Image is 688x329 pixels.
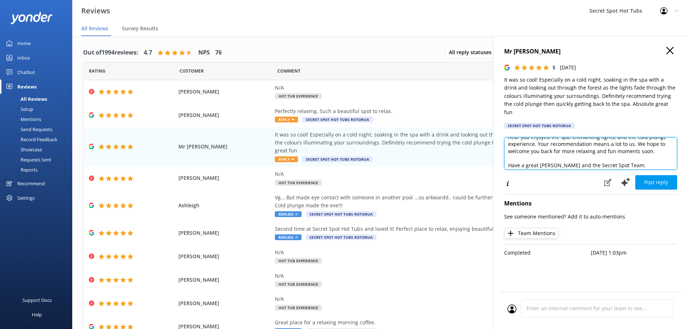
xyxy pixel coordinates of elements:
[275,180,322,186] span: Hot Tub Experience
[4,165,38,175] div: Reports
[635,175,677,190] button: Post reply
[275,107,603,115] div: Perfectly relaxing. Such a beautiful spot to relax.
[32,307,42,322] div: Help
[449,48,496,56] span: All reply statuses
[275,93,322,99] span: Hot Tub Experience
[178,143,272,151] span: Mr [PERSON_NAME]
[4,114,72,124] a: Mentions
[504,123,575,129] div: Secret Spot Hot Tubs Rotorua
[178,202,272,209] span: Ashleigh
[81,25,108,32] span: All Reviews
[178,276,272,284] span: [PERSON_NAME]
[275,305,322,311] span: Hot Tub Experience
[275,117,298,122] span: Reply
[178,88,272,96] span: [PERSON_NAME]
[275,170,603,178] div: N/A
[275,258,322,264] span: Hot Tub Experience
[4,155,51,165] div: Requests Sent
[306,211,376,217] span: Secret Spot Hot Tubs Rotorua
[275,272,603,280] div: N/A
[4,134,72,144] a: Record Feedback
[83,48,138,57] h4: Out of 1994 reviews:
[4,134,57,144] div: Record Feedback
[122,25,158,32] span: Survey Results
[17,176,45,191] div: Recommend
[275,194,603,210] div: Vg... But made eye contact with someone in another pool ...so arkwardd.. could be further apart C...
[306,234,376,240] span: Secret Spot Hot Tubs Rotorua
[504,228,558,239] button: Team Mentions
[11,12,52,24] img: yonder-white-logo.png
[275,234,302,240] span: Replied
[666,47,674,55] button: Close
[504,76,677,116] p: It was so cool! Especially on a cold night, soaking in the spa with a drink and looking out throu...
[178,252,272,260] span: [PERSON_NAME]
[302,117,373,122] span: Secret Spot Hot Tubs Rotorua
[4,94,47,104] div: All Reviews
[275,84,603,92] div: N/A
[275,225,603,233] div: Second time at Secret Spot Hot Tubs and loved it! Perfect place to relax, enjoying beautiful natu...
[4,94,72,104] a: All Reviews
[275,295,603,303] div: N/A
[4,104,72,114] a: Setup
[4,114,41,124] div: Mentions
[198,48,210,57] h4: NPS
[560,64,576,72] p: [DATE]
[277,68,300,74] span: Question
[4,155,72,165] a: Requests Sent
[504,249,591,257] p: Completed
[17,65,35,79] div: Chatbot
[22,293,52,307] div: Support Docs
[144,48,152,57] h4: 4.7
[4,165,72,175] a: Reports
[4,124,72,134] a: Send Requests
[275,211,302,217] span: Replied
[178,229,272,237] span: [PERSON_NAME]
[89,68,105,74] span: Date
[504,199,677,208] h4: Mentions
[17,79,36,94] div: Reviews
[275,156,298,162] span: Reply
[504,47,677,56] h4: Mr [PERSON_NAME]
[591,249,678,257] p: [DATE] 1:03pm
[4,144,42,155] div: Showcase
[275,248,603,256] div: N/A
[17,191,35,205] div: Settings
[504,137,677,170] textarea: Hi Mr [PERSON_NAME], Thank you so much for your wonderful review! We're thrilled to hear you enjo...
[4,104,33,114] div: Setup
[178,174,272,182] span: [PERSON_NAME]
[178,299,272,307] span: [PERSON_NAME]
[275,281,322,287] span: Hot Tub Experience
[302,156,373,162] span: Secret Spot Hot Tubs Rotorua
[17,36,31,51] div: Home
[215,48,222,57] h4: 76
[4,144,72,155] a: Showcase
[507,304,516,313] img: user_profile.svg
[81,5,110,17] h3: Reviews
[17,51,30,65] div: Inbox
[179,68,204,74] span: Date
[178,111,272,119] span: [PERSON_NAME]
[553,64,555,71] span: 5
[275,319,603,326] div: Great place for a relaxing morning coffee.
[275,131,603,155] div: It was so cool! Especially on a cold night, soaking in the spa with a drink and looking out throu...
[4,124,52,134] div: Send Requests
[504,213,677,221] p: See someone mentioned? Add it to auto-mentions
